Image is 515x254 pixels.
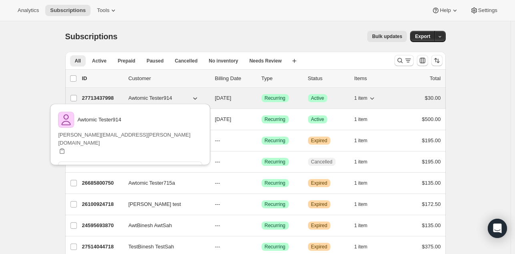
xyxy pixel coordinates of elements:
[75,58,81,64] span: All
[265,201,286,208] span: Recurring
[431,55,443,66] button: Sort the results
[311,159,332,165] span: Cancelled
[311,222,328,229] span: Expired
[82,75,441,83] div: IDCustomerBilling DateTypeStatusItemsTotal
[92,5,122,16] button: Tools
[129,243,174,251] span: TestBinesh TestSah
[367,31,407,42] button: Bulk updates
[82,241,441,252] div: 27514044718TestBinesh TestSah---SuccessRecurringWarningExpired1 item$375.00
[265,95,286,101] span: Recurring
[354,95,368,101] span: 1 item
[124,92,204,105] button: Awtomic Tester914
[82,199,441,210] div: 26100924718[PERSON_NAME] test---SuccessRecurringWarningExpired1 item$172.50
[465,5,502,16] button: Settings
[415,33,430,40] span: Export
[265,244,286,250] span: Recurring
[354,114,376,125] button: 1 item
[427,5,463,16] button: Help
[265,159,286,165] span: Recurring
[113,164,147,170] span: View customer
[354,244,368,250] span: 1 item
[82,135,441,146] div: 24553324846Journaltest Journaltest---SuccessRecurringWarningExpired1 item$195.00
[311,180,328,186] span: Expired
[372,33,402,40] span: Bulk updates
[311,201,328,208] span: Expired
[129,222,172,230] span: AwtBinesh AwtSah
[65,32,118,41] span: Subscriptions
[215,95,231,101] span: [DATE]
[440,7,451,14] span: Help
[422,159,441,165] span: $195.00
[82,114,441,125] div: 26728661294[DEMOGRAPHIC_DATA][DATE]SuccessRecurringSuccessActive1 item$500.00
[311,116,324,123] span: Active
[354,159,368,165] span: 1 item
[311,244,328,250] span: Expired
[354,241,376,252] button: 1 item
[430,75,441,83] p: Total
[354,199,376,210] button: 1 item
[354,75,394,83] div: Items
[58,131,202,147] p: [PERSON_NAME][EMAIL_ADDRESS][PERSON_NAME][DOMAIN_NAME]
[129,200,181,208] span: [PERSON_NAME] test
[354,180,368,186] span: 1 item
[215,116,231,122] span: [DATE]
[311,95,324,101] span: Active
[410,31,435,42] button: Export
[422,201,441,207] span: $172.50
[354,220,376,231] button: 1 item
[215,137,220,143] span: ---
[124,198,204,211] button: [PERSON_NAME] test
[45,5,91,16] button: Subscriptions
[118,58,135,64] span: Prepaid
[215,201,220,207] span: ---
[129,75,209,83] p: Customer
[354,156,376,167] button: 1 item
[265,116,286,123] span: Recurring
[422,222,441,228] span: $135.00
[82,200,122,208] p: 26100924718
[478,7,497,14] span: Settings
[58,112,74,128] img: variant image
[124,240,204,253] button: TestBinesh TestSah
[422,137,441,143] span: $195.00
[311,137,328,144] span: Expired
[215,244,220,250] span: ---
[215,180,220,186] span: ---
[308,75,348,83] p: Status
[215,75,255,83] p: Billing Date
[422,244,441,250] span: $375.00
[422,116,441,122] span: $500.00
[129,179,175,187] span: Awtomic Tester715a
[265,222,286,229] span: Recurring
[82,93,441,104] div: 27713437998Awtomic Tester914[DATE]SuccessRecurringSuccessActive1 item$30.00
[82,156,441,167] div: 24552800558Journaltest Journaltest---SuccessRecurringCancelled1 item$195.00
[354,177,376,189] button: 1 item
[215,222,220,228] span: ---
[82,75,122,83] p: ID
[249,58,282,64] span: Needs Review
[82,243,122,251] p: 27514044718
[82,179,122,187] p: 26685800750
[13,5,44,16] button: Analytics
[209,58,238,64] span: No inventory
[18,7,39,14] span: Analytics
[354,135,376,146] button: 1 item
[265,137,286,144] span: Recurring
[82,177,441,189] div: 26685800750Awtomic Tester715a---SuccessRecurringWarningExpired1 item$135.00
[354,201,368,208] span: 1 item
[82,220,441,231] div: 24595693870AwtBinesh AwtSah---SuccessRecurringWarningExpired1 item$135.00
[129,94,172,102] span: Awtomic Tester914
[124,177,204,189] button: Awtomic Tester715a
[417,55,428,66] button: Customize table column order and visibility
[147,58,164,64] span: Paused
[97,7,109,14] span: Tools
[425,95,441,101] span: $30.00
[262,75,302,83] div: Type
[265,180,286,186] span: Recurring
[354,137,368,144] span: 1 item
[50,7,86,14] span: Subscriptions
[124,219,204,232] button: AwtBinesh AwtSah
[92,58,107,64] span: Active
[215,159,220,165] span: ---
[394,55,414,66] button: Search and filter results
